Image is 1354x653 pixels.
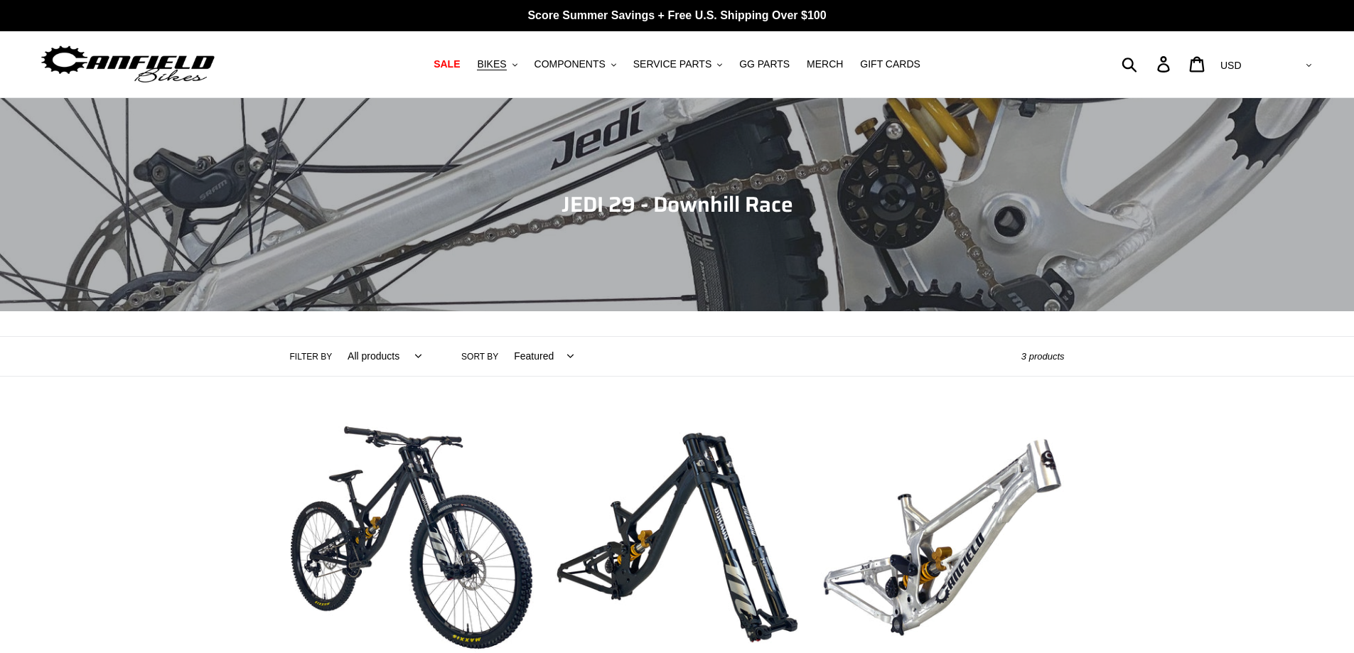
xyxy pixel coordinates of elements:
a: GIFT CARDS [853,55,928,74]
span: GG PARTS [739,58,790,70]
span: GIFT CARDS [860,58,920,70]
span: BIKES [477,58,506,70]
span: SALE [434,58,460,70]
img: Canfield Bikes [39,42,217,87]
span: 3 products [1021,351,1065,362]
span: SERVICE PARTS [633,58,711,70]
label: Sort by [461,350,498,363]
a: MERCH [800,55,850,74]
label: Filter by [290,350,333,363]
span: JEDI 29 - Downhill Race [562,188,793,221]
a: SALE [426,55,467,74]
span: COMPONENTS [534,58,606,70]
span: MERCH [807,58,843,70]
input: Search [1129,48,1166,80]
button: COMPONENTS [527,55,623,74]
a: GG PARTS [732,55,797,74]
button: BIKES [470,55,524,74]
button: SERVICE PARTS [626,55,729,74]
